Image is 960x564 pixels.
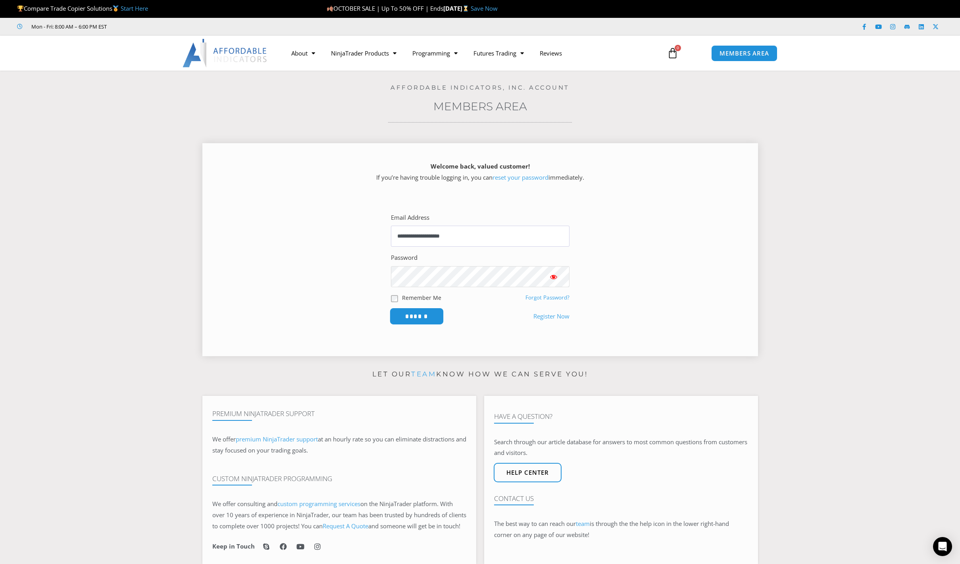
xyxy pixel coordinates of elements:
a: Affordable Indicators, Inc. Account [391,84,569,91]
a: About [283,44,323,62]
span: at an hourly rate so you can eliminate distractions and stay focused on your trading goals. [212,435,466,454]
a: premium NinjaTrader support [236,435,318,443]
a: Request A Quote [323,522,368,530]
a: team [576,520,590,528]
a: Start Here [121,4,148,12]
span: MEMBERS AREA [720,50,769,56]
span: We offer [212,435,236,443]
h4: Have A Question? [494,412,748,420]
a: 0 [655,42,690,65]
a: MEMBERS AREA [711,45,777,61]
a: Reviews [532,44,570,62]
h4: Premium NinjaTrader Support [212,410,466,418]
span: OCTOBER SALE | Up To 50% OFF | Ends [326,4,443,12]
a: custom programming services [277,500,360,508]
h4: Custom NinjaTrader Programming [212,475,466,483]
span: on the NinjaTrader platform. With over 10 years of experience in NinjaTrader, our team has been t... [212,500,466,530]
h4: Contact Us [494,495,748,503]
img: 🍂 [327,6,333,12]
p: Search through our article database for answers to most common questions from customers and visit... [494,437,748,459]
img: LogoAI | Affordable Indicators – NinjaTrader [183,39,268,67]
a: Forgot Password? [525,294,569,301]
span: We offer consulting and [212,500,360,508]
a: Programming [404,44,466,62]
a: Help center [494,463,562,482]
label: Email Address [391,212,429,223]
span: Compare Trade Copier Solutions [17,4,148,12]
a: Save Now [471,4,498,12]
span: Mon - Fri: 8:00 AM – 6:00 PM EST [29,22,107,31]
p: The best way to can reach our is through the the help icon in the lower right-hand corner on any ... [494,518,748,541]
img: ⌛ [463,6,469,12]
h6: Keep in Touch [212,543,255,550]
img: 🥇 [113,6,119,12]
p: Let our know how we can serve you! [202,368,758,381]
strong: [DATE] [443,4,471,12]
img: 🏆 [17,6,23,12]
nav: Menu [283,44,658,62]
p: If you’re having trouble logging in, you can immediately. [216,161,744,183]
button: Show password [538,266,569,287]
strong: Welcome back, valued customer! [431,162,530,170]
a: Futures Trading [466,44,532,62]
label: Password [391,252,417,263]
label: Remember Me [402,294,441,302]
a: Members Area [433,100,527,113]
a: Register Now [533,311,569,322]
a: team [411,370,436,378]
a: reset your password [493,173,548,181]
span: 0 [675,45,681,51]
iframe: Customer reviews powered by Trustpilot [118,23,237,31]
a: NinjaTrader Products [323,44,404,62]
div: Open Intercom Messenger [933,537,952,556]
span: Help center [506,470,549,476]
